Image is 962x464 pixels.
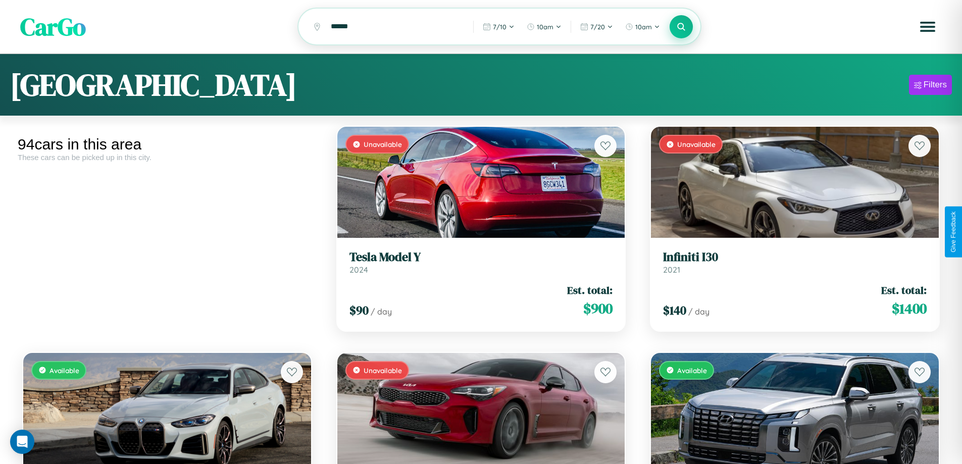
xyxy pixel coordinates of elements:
span: 10am [537,23,553,31]
span: Unavailable [364,140,402,148]
div: Filters [924,80,947,90]
span: 7 / 20 [590,23,605,31]
a: Tesla Model Y2024 [349,250,613,275]
span: $ 140 [663,302,686,319]
span: 2021 [663,265,680,275]
span: $ 900 [583,298,613,319]
a: Infiniti I302021 [663,250,927,275]
div: Give Feedback [950,212,957,252]
h3: Infiniti I30 [663,250,927,265]
span: 10am [635,23,652,31]
button: 10am [522,19,567,35]
button: 10am [620,19,665,35]
span: Est. total: [881,283,927,297]
span: 7 / 10 [493,23,507,31]
div: These cars can be picked up in this city. [18,153,317,162]
h1: [GEOGRAPHIC_DATA] [10,64,297,106]
span: Available [49,366,79,375]
div: Open Intercom Messenger [10,430,34,454]
span: 2024 [349,265,368,275]
span: $ 90 [349,302,369,319]
span: Available [677,366,707,375]
span: / day [688,306,710,317]
button: 7/10 [478,19,520,35]
span: Est. total: [567,283,613,297]
button: 7/20 [575,19,618,35]
span: / day [371,306,392,317]
h3: Tesla Model Y [349,250,613,265]
span: CarGo [20,10,86,43]
button: Open menu [914,13,942,41]
span: $ 1400 [892,298,927,319]
span: Unavailable [364,366,402,375]
div: 94 cars in this area [18,136,317,153]
button: Filters [909,75,952,95]
span: Unavailable [677,140,716,148]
